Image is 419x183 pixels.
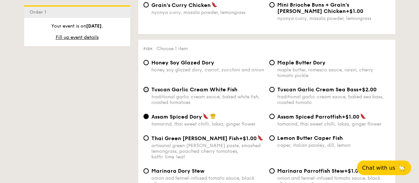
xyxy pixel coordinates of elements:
span: +$1.00 [342,114,359,120]
input: Tuscan Garlic Cream White Fishtraditional garlic cream sauce, baked white fish, roasted tomatoes [143,87,149,92]
div: traditional garlic cream sauce, baked white fish, roasted tomatoes [151,94,264,105]
input: Mini Brioche Buns + Grain's [PERSON_NAME] Chicken+$1.00nyonya curry, masala powder, lemongrass [269,2,275,8]
div: honey soy glazed dory, carrot, zucchini and onion [151,67,264,73]
span: Fish [143,46,152,51]
p: Your event is on . [29,23,125,30]
input: Lemon Butter Caper Fishcaper, italian parsley, dill, lemon [269,136,275,141]
input: Maple Butter Dorymaple butter, romesco sauce, raisin, cherry tomato pickle [269,60,275,65]
span: Maple Butter Dory [277,59,326,66]
span: +$1.00 [346,8,363,14]
span: Lemon Butter Caper Fish [277,135,343,141]
div: traditional garlic cream sauce, baked sea bass, roasted tomato [277,94,390,105]
input: Thai Green [PERSON_NAME] Fish+$1.00artisanal green [PERSON_NAME] paste, smashed lemongrass, poach... [143,136,149,141]
div: caper, italian parsley, dill, lemon [277,142,390,148]
span: Honey Soy Glazed Dory [151,59,214,66]
img: icon-spicy.37a8142b.svg [203,113,209,119]
span: Order 1 [29,9,49,15]
div: nyonya curry, masala powder, lemongrass [277,16,390,21]
img: icon-spicy.37a8142b.svg [360,113,366,119]
span: +$1.00 [344,168,362,174]
img: icon-spicy.37a8142b.svg [211,2,217,8]
div: tamarind, thai sweet chilli, laksa, ginger flower [277,121,390,127]
span: Tuscan Garlic Cream White Fish [151,86,237,93]
input: Honey Soy Glazed Doryhoney soy glazed dory, carrot, zucchini and onion [143,60,149,65]
span: +$2.00 [358,86,377,93]
div: maple butter, romesco sauce, raisin, cherry tomato pickle [277,67,390,78]
input: Assam Spiced Parrotfish+$1.00tamarind, thai sweet chilli, laksa, ginger flower [269,114,275,119]
span: Thai Green [PERSON_NAME] Fish [151,135,239,141]
span: Assam Spiced Dory [151,114,202,120]
span: 🦙 [398,164,406,172]
input: Marinara Dory Stewonion and fennel-infused tomato sauce, black olive, green pesto [143,168,149,174]
img: icon-chef-hat.a58ddaea.svg [210,113,216,119]
img: icon-spicy.37a8142b.svg [257,135,263,141]
div: nyonya curry, masala powder, lemongrass [151,10,264,15]
div: artisanal green [PERSON_NAME] paste, smashed lemongrass, poached cherry tomatoes, kaffir lime leaf [151,143,264,160]
input: Marinara Parrotfish Stew+$1.00onion and fennel-infused tomato sauce, black olive, green pesto [269,168,275,174]
button: Chat with us🦙 [357,160,411,175]
span: Assam Spiced Parrotfish [277,114,342,120]
strong: [DATE] [86,23,102,29]
span: Mini Brioche Buns + Grain's [PERSON_NAME] Chicken [277,2,349,14]
input: Assam Spiced Dorytamarind, thai sweet chilli, laksa, ginger flower [143,114,149,119]
span: Tuscan Garlic Cream Sea Bass [277,86,358,93]
span: Marinara Dory Stew [151,168,204,174]
input: Tuscan Garlic Cream Sea Bass+$2.00traditional garlic cream sauce, baked sea bass, roasted tomato [269,87,275,92]
span: +$1.00 [239,135,257,141]
span: Chat with us [362,165,395,171]
span: Grain's Curry Chicken [151,2,211,8]
span: Fill up event details [56,35,99,40]
span: Choose 1 item [156,46,188,51]
input: Grain's Curry Chickennyonya curry, masala powder, lemongrass [143,2,149,8]
div: tamarind, thai sweet chilli, laksa, ginger flower [151,121,264,127]
span: Marinara Parrotfish Stew [277,168,344,174]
